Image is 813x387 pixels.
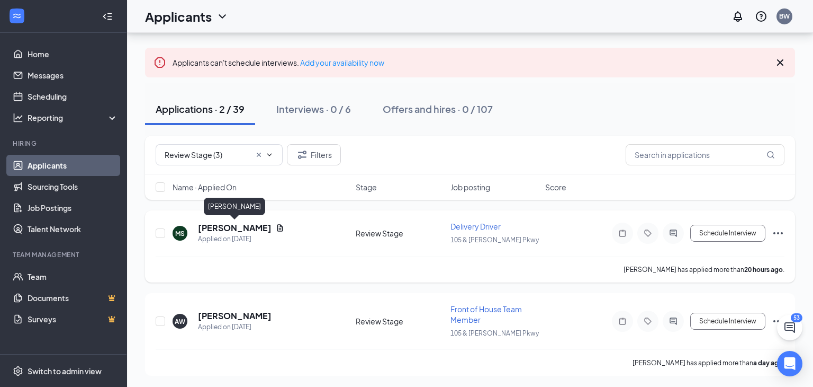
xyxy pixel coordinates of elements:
[28,155,118,176] a: Applicants
[383,102,493,116] div: Offers and hires · 0 / 107
[633,358,784,367] p: [PERSON_NAME] has applied more than .
[356,228,444,239] div: Review Stage
[774,56,787,69] svg: Cross
[624,265,784,274] p: [PERSON_NAME] has applied more than .
[772,315,784,328] svg: Ellipses
[265,151,274,159] svg: ChevronDown
[28,266,118,287] a: Team
[173,182,237,192] span: Name · Applied On
[198,234,284,244] div: Applied on [DATE]
[667,229,680,238] svg: ActiveChat
[766,151,775,159] svg: MagnifyingGlass
[356,316,444,327] div: Review Stage
[791,313,802,322] div: 53
[175,317,185,326] div: AW
[13,112,23,123] svg: Analysis
[28,366,102,376] div: Switch to admin view
[777,351,802,376] div: Open Intercom Messenger
[287,144,341,165] button: Filter Filters
[145,7,212,25] h1: Applicants
[276,224,284,232] svg: Document
[198,322,272,332] div: Applied on [DATE]
[165,149,250,161] input: All Stages
[755,10,767,23] svg: QuestionInfo
[28,197,118,218] a: Job Postings
[783,321,796,334] svg: ChatActive
[255,151,263,159] svg: Cross
[616,317,629,326] svg: Note
[198,310,272,322] h5: [PERSON_NAME]
[450,222,501,231] span: Delivery Driver
[450,304,522,324] span: Front of House Team Member
[13,250,116,259] div: Team Management
[690,225,765,242] button: Schedule Interview
[13,366,23,376] svg: Settings
[12,11,22,21] svg: WorkstreamLogo
[204,198,265,215] div: [PERSON_NAME]
[28,65,118,86] a: Messages
[777,315,802,340] button: ChatActive
[779,12,790,21] div: BW
[296,148,309,161] svg: Filter
[156,102,245,116] div: Applications · 2 / 39
[198,222,272,234] h5: [PERSON_NAME]
[216,10,229,23] svg: ChevronDown
[102,11,113,22] svg: Collapse
[356,182,377,192] span: Stage
[642,317,654,326] svg: Tag
[173,58,384,67] span: Applicants can't schedule interviews.
[28,112,119,123] div: Reporting
[753,359,783,367] b: a day ago
[690,313,765,330] button: Schedule Interview
[744,266,783,274] b: 20 hours ago
[28,287,118,309] a: DocumentsCrown
[300,58,384,67] a: Add your availability now
[545,182,566,192] span: Score
[276,102,351,116] div: Interviews · 0 / 6
[616,229,629,238] svg: Note
[28,43,118,65] a: Home
[450,182,490,192] span: Job posting
[731,10,744,23] svg: Notifications
[153,56,166,69] svg: Error
[626,144,784,165] input: Search in applications
[28,218,118,240] a: Talent Network
[13,139,116,148] div: Hiring
[28,176,118,197] a: Sourcing Tools
[175,229,185,238] div: MS
[450,329,539,337] span: 105 & [PERSON_NAME] Pkwy
[28,309,118,330] a: SurveysCrown
[450,236,539,244] span: 105 & [PERSON_NAME] Pkwy
[667,317,680,326] svg: ActiveChat
[642,229,654,238] svg: Tag
[772,227,784,240] svg: Ellipses
[28,86,118,107] a: Scheduling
